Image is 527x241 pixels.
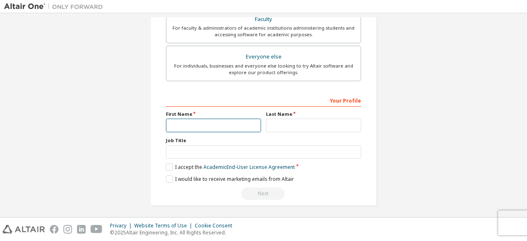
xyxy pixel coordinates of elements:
[166,175,294,183] label: I would like to receive marketing emails from Altair
[171,14,356,25] div: Faculty
[166,94,361,107] div: Your Profile
[2,225,45,234] img: altair_logo.svg
[166,164,295,171] label: I accept the
[171,25,356,38] div: For faculty & administrators of academic institutions administering students and accessing softwa...
[195,222,237,229] div: Cookie Consent
[77,225,86,234] img: linkedin.svg
[110,229,237,236] p: © 2025 Altair Engineering, Inc. All Rights Reserved.
[50,225,58,234] img: facebook.svg
[171,51,356,63] div: Everyone else
[171,63,356,76] div: For individuals, businesses and everyone else looking to try Altair software and explore our prod...
[4,2,107,11] img: Altair One
[166,187,361,200] div: Read and acccept EULA to continue
[63,225,72,234] img: instagram.svg
[166,111,261,117] label: First Name
[91,225,103,234] img: youtube.svg
[266,111,361,117] label: Last Name
[134,222,195,229] div: Website Terms of Use
[166,137,361,144] label: Job Title
[203,164,295,171] a: Academic End-User License Agreement
[110,222,134,229] div: Privacy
